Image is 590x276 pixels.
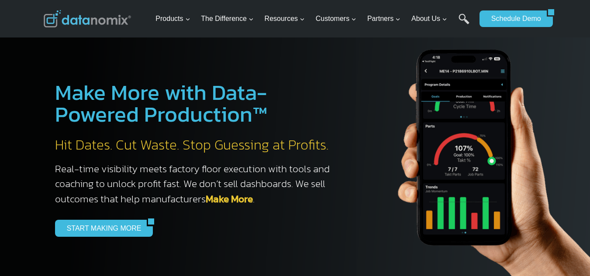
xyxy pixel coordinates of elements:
h2: Hit Dates. Cut Waste. Stop Guessing at Profits. [55,136,339,154]
span: Customers [316,13,356,24]
a: START MAKING MORE [55,220,147,236]
img: Datanomix [44,10,131,27]
a: Make More [206,191,253,206]
a: Search [459,14,469,33]
span: Partners [367,13,400,24]
a: Schedule Demo [480,10,547,27]
nav: Primary Navigation [152,5,475,33]
h3: Real-time visibility meets factory floor execution with tools and coaching to unlock profit fast.... [55,161,339,207]
span: About Us [411,13,447,24]
span: Products [155,13,190,24]
h1: Make More with Data-Powered Production™ [55,82,339,125]
iframe: Popup CTA [4,122,145,272]
span: Resources [265,13,305,24]
span: The Difference [201,13,254,24]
